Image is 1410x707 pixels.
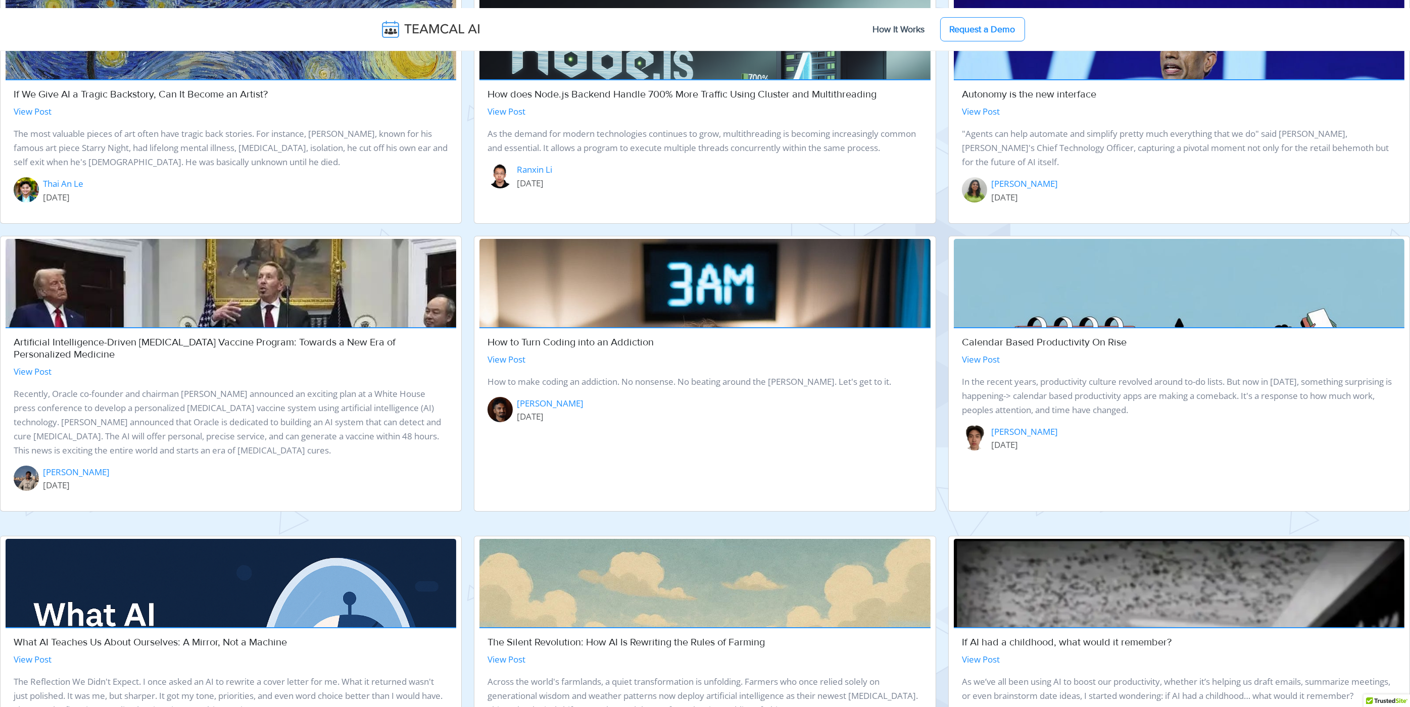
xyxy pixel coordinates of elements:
a: [PERSON_NAME] [517,397,584,410]
a: View Post [14,653,52,665]
img: image of Sai Tata [14,466,39,491]
a: Ranxin Li [517,163,552,176]
img: image of Jagjit Singh [488,397,513,422]
p: "Agents can help automate and simplify pretty much everything that we do" said [PERSON_NAME], [PE... [962,127,1396,169]
a: View Post [488,106,525,117]
img: image of Shuhan Zhang [962,425,987,450]
img: image of Thai An Le [14,177,39,203]
h5: How does Node.js Backend Handle 700% More Traffic Using Cluster and Multithreading [488,88,922,100]
p: [DATE] [517,410,584,424]
a: [PERSON_NAME] [991,177,1058,190]
a: View Post [488,353,525,365]
a: View Post [488,653,525,665]
h5: What AI Teaches Us About Ourselves: A Mirror, Not a Machine [14,636,448,648]
h5: Calendar Based Productivity On Rise [962,336,1396,348]
p: In the recent years, productivity culture revolved around to-do lists. But now in [DATE], somethi... [962,375,1396,417]
h5: The Silent Revolution: How AI Is Rewriting the Rules of Farming [488,636,922,648]
p: [DATE] [517,176,552,190]
p: As we’ve all been using AI to boost our productivity, whether it’s helping us draft emails, summa... [962,675,1396,703]
img: image of Ranxin Li [488,163,513,188]
a: Request a Demo [940,17,1025,41]
a: View Post [962,106,1000,117]
img: image of Artificial Intelligence-Driven Cancer Vaccine Program: Towards a New Era of Personalized... [6,239,456,577]
p: [DATE] [991,438,1058,452]
h5: Artificial Intelligence-Driven [MEDICAL_DATA] Vaccine Program: Towards a New Era of Personalized ... [14,336,448,361]
h5: If We Give AI a Tragic Backstory, Can It Become an Artist? [14,88,448,100]
p: [DATE] [43,190,83,205]
h5: Autonomy is the new interface [962,88,1396,100]
a: [PERSON_NAME] [43,466,110,479]
a: Thai An Le [43,177,83,190]
p: [DATE] [991,190,1058,205]
p: How to make coding an addiction. No nonsense. No beating around the [PERSON_NAME]. Let's get to it. [488,375,922,389]
a: View Post [962,353,1000,365]
img: image of How to Turn Coding into an Addiction [479,239,930,689]
img: image of Hitasha Mehta [962,177,987,203]
a: View Post [962,653,1000,665]
p: As the demand for modern technologies continues to grow, multithreading is becoming increasingly ... [488,127,922,155]
h5: How to Turn Coding into an Addiction [488,336,922,348]
p: [DATE] [43,478,110,492]
a: [PERSON_NAME] [991,425,1058,438]
p: Recently, Oracle co-founder and chairman [PERSON_NAME] announced an exciting plan at a White Hous... [14,387,448,458]
a: View Post [14,106,52,117]
img: image of Calendar Based Productivity On Rise [954,239,1404,689]
a: View Post [14,366,52,377]
p: The most valuable pieces of art often have tragic back stories. For instance, [PERSON_NAME], know... [14,127,448,169]
h5: If AI had a childhood, what would it remember? [962,636,1396,648]
a: How It Works [863,19,935,40]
